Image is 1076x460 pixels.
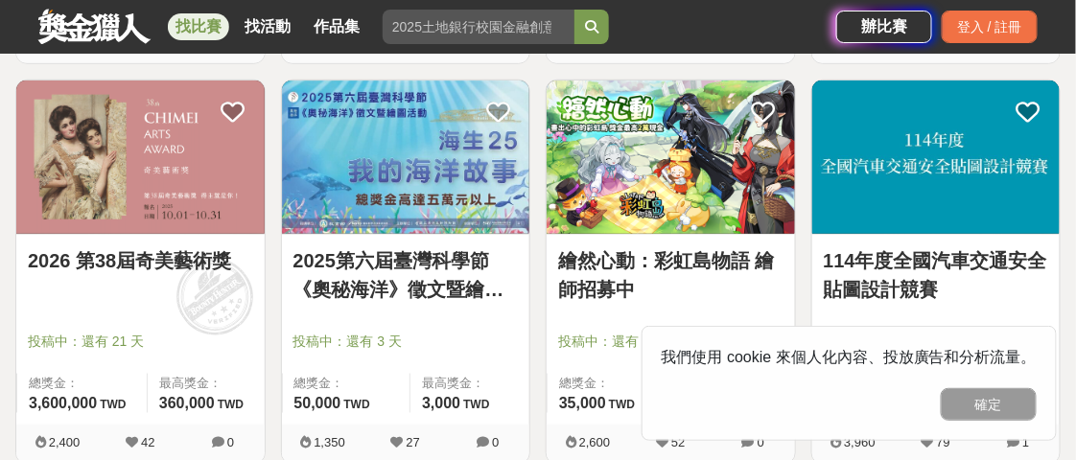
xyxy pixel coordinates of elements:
[49,435,81,449] span: 2,400
[422,374,518,393] span: 最高獎金：
[16,80,265,234] img: Cover Image
[29,395,97,411] span: 3,600,000
[294,395,341,411] span: 50,000
[282,80,530,235] a: Cover Image
[282,80,530,234] img: Cover Image
[28,246,253,275] a: 2026 第38屆奇美藝術獎
[844,435,876,449] span: 3,960
[314,435,345,449] span: 1,350
[579,435,611,449] span: 2,600
[141,435,154,449] span: 42
[383,10,574,44] input: 2025土地銀行校園金融創意挑戰賽：從你出發 開啟智慧金融新頁
[28,332,253,352] span: 投稿中：還有 21 天
[812,80,1061,235] a: Cover Image
[343,398,369,411] span: TWD
[463,398,489,411] span: TWD
[293,246,519,304] a: 2025第六屆臺灣科學節《奧秘海洋》徵文暨繪圖活動
[159,395,215,411] span: 360,000
[937,435,950,449] span: 79
[294,374,399,393] span: 總獎金：
[812,80,1061,234] img: Cover Image
[824,246,1049,304] a: 114年度全國汽車交通安全貼圖設計競賽
[218,398,244,411] span: TWD
[100,398,126,411] span: TWD
[941,388,1037,421] button: 確定
[547,80,795,234] img: Cover Image
[671,435,685,449] span: 52
[558,246,784,304] a: 繪然心動：彩虹島物語 繪師招募中
[29,374,135,393] span: 總獎金：
[609,398,635,411] span: TWD
[942,11,1038,43] div: 登入 / 註冊
[306,13,367,40] a: 作品集
[422,395,460,411] span: 3,000
[559,374,659,393] span: 總獎金：
[16,80,265,235] a: Cover Image
[159,374,253,393] span: 最高獎金：
[559,395,606,411] span: 35,000
[758,435,764,449] span: 0
[227,435,234,449] span: 0
[168,13,229,40] a: 找比賽
[836,11,932,43] a: 辦比賽
[293,332,519,352] span: 投稿中：還有 3 天
[1022,435,1029,449] span: 1
[547,80,795,235] a: Cover Image
[407,435,420,449] span: 27
[237,13,298,40] a: 找活動
[492,435,499,449] span: 0
[662,349,1037,365] span: 我們使用 cookie 來個人化內容、投放廣告和分析流量。
[558,332,784,352] span: 投稿中：還有 21 天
